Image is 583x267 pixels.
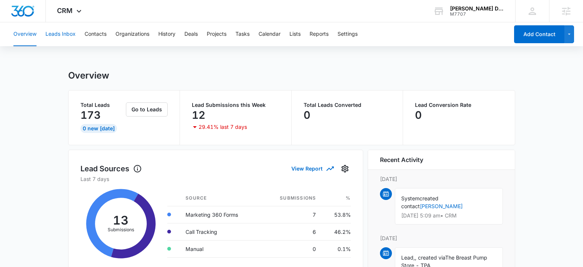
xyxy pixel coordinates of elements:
span: created contact [401,195,438,209]
td: Manual [180,240,261,257]
p: [DATE] [380,175,503,183]
button: Deals [184,22,198,46]
button: Leads Inbox [45,22,76,46]
td: 46.2% [322,223,351,240]
span: , created via [415,254,445,261]
td: 0 [261,240,322,257]
button: Calendar [259,22,281,46]
button: Reports [310,22,329,46]
td: Marketing 360 Forms [180,206,261,223]
div: 0 New [DATE] [80,124,117,133]
button: Go to Leads [126,102,168,117]
a: [PERSON_NAME] [420,203,463,209]
h1: Lead Sources [80,163,142,174]
p: 0 [415,109,422,121]
th: % [322,190,351,206]
h6: Recent Activity [380,155,423,164]
button: Organizations [115,22,149,46]
th: Submissions [261,190,322,206]
p: 173 [80,109,101,121]
td: 53.8% [322,206,351,223]
p: [DATE] 5:09 am • CRM [401,213,497,218]
p: Total Leads [80,102,125,108]
button: Overview [13,22,37,46]
td: 7 [261,206,322,223]
p: Lead Conversion Rate [415,102,503,108]
h1: Overview [68,70,109,81]
button: Add Contact [514,25,564,43]
td: 6 [261,223,322,240]
a: Go to Leads [126,106,168,112]
span: CRM [57,7,73,15]
button: History [158,22,175,46]
p: [DATE] [380,234,503,242]
span: Lead, [401,254,415,261]
button: View Report [291,162,333,175]
p: 0 [304,109,310,121]
div: account id [450,12,504,17]
p: 12 [192,109,205,121]
td: 0.1% [322,240,351,257]
button: Lists [289,22,301,46]
p: Lead Submissions this Week [192,102,279,108]
p: 29.41% last 7 days [199,124,247,130]
button: Projects [207,22,226,46]
p: Total Leads Converted [304,102,391,108]
div: account name [450,6,504,12]
span: System [401,195,419,201]
button: Settings [338,22,358,46]
button: Contacts [85,22,107,46]
button: Settings [339,163,351,175]
p: Last 7 days [80,175,351,183]
button: Tasks [235,22,250,46]
th: Source [180,190,261,206]
td: Call Tracking [180,223,261,240]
